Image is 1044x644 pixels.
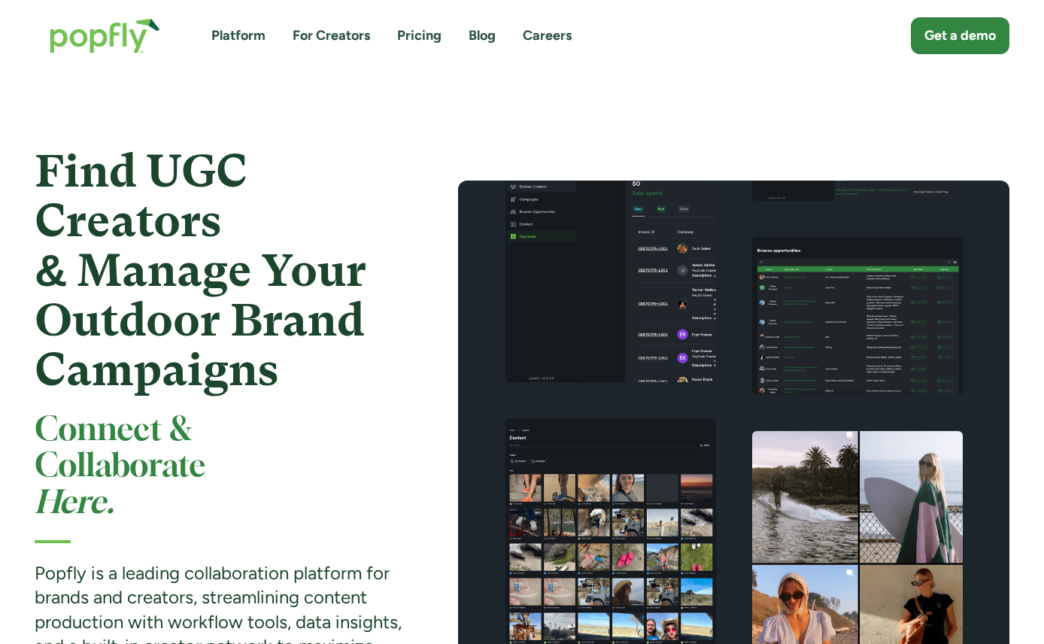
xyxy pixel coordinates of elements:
a: Platform [211,26,266,45]
a: Careers [523,26,572,45]
div: Get a demo [924,26,996,45]
a: Pricing [397,26,442,45]
em: Here. [35,488,114,519]
a: home [35,3,175,68]
h2: Connect & Collaborate [35,413,404,522]
a: Blog [469,26,496,45]
strong: Find UGC Creators & Manage Your Outdoor Brand Campaigns [35,145,366,396]
a: For Creators [293,26,370,45]
a: Get a demo [911,17,1009,54]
